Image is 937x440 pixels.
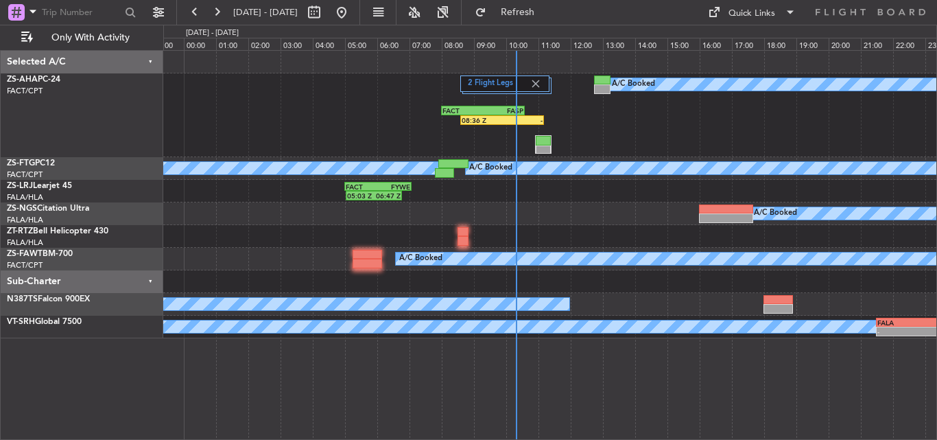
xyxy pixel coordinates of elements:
div: 05:03 Z [347,192,374,200]
div: 11:00 [538,38,571,50]
div: 07:00 [410,38,442,50]
div: 17:00 [732,38,764,50]
div: 13:00 [603,38,635,50]
div: 06:00 [377,38,410,50]
div: 23:00 [152,38,184,50]
a: ZS-NGSCitation Ultra [7,205,89,213]
div: 16:00 [700,38,732,50]
a: ZS-AHAPC-24 [7,76,60,84]
div: 15:00 [667,38,700,50]
button: Quick Links [701,1,803,23]
a: ZS-FAWTBM-700 [7,250,73,258]
div: A/C Booked [754,203,797,224]
a: FACT/CPT [7,170,43,180]
a: ZS-FTGPC12 [7,159,55,167]
div: [DATE] - [DATE] [186,27,239,39]
a: FALA/HLA [7,238,43,248]
div: 06:47 Z [374,192,401,200]
span: [DATE] - [DATE] [233,6,298,19]
a: ZS-LRJLearjet 45 [7,182,72,190]
a: N387TSFalcon 900EX [7,295,90,303]
div: 08:36 Z [462,116,502,124]
div: 21:00 [861,38,893,50]
div: FASP [483,106,523,115]
span: Refresh [489,8,547,17]
div: 22:00 [893,38,925,50]
span: N387TS [7,295,38,303]
span: VT-SRH [7,318,35,326]
a: FALA/HLA [7,215,43,225]
div: 18:00 [764,38,796,50]
div: FACT [442,106,483,115]
span: Only With Activity [36,33,145,43]
div: 09:00 [474,38,506,50]
div: - [502,116,543,124]
label: 2 Flight Legs [468,78,530,90]
span: ZS-LRJ [7,182,33,190]
div: 02:00 [248,38,281,50]
span: ZS-AHA [7,76,38,84]
div: 12:00 [571,38,603,50]
div: 20:00 [829,38,861,50]
a: ZT-RTZBell Helicopter 430 [7,227,108,235]
div: 01:00 [216,38,248,50]
div: FYWE [378,183,410,191]
div: 04:00 [313,38,345,50]
span: ZS-FTG [7,159,35,167]
div: 05:00 [345,38,377,50]
img: gray-close.svg [530,78,542,90]
div: 00:00 [184,38,216,50]
div: 08:00 [442,38,474,50]
div: 14:00 [635,38,667,50]
div: A/C Booked [469,158,512,178]
a: VT-SRHGlobal 7500 [7,318,82,326]
a: FACT/CPT [7,260,43,270]
button: Only With Activity [15,27,149,49]
button: Refresh [468,1,551,23]
div: A/C Booked [612,74,655,95]
div: A/C Booked [399,248,442,269]
div: Quick Links [728,7,775,21]
div: FACT [346,183,378,191]
div: 10:00 [506,38,538,50]
a: FALA/HLA [7,192,43,202]
span: ZS-NGS [7,205,37,213]
div: 19:00 [796,38,829,50]
input: Trip Number [42,2,121,23]
a: FACT/CPT [7,86,43,96]
span: ZS-FAW [7,250,38,258]
div: 03:00 [281,38,313,50]
span: ZT-RTZ [7,227,33,235]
